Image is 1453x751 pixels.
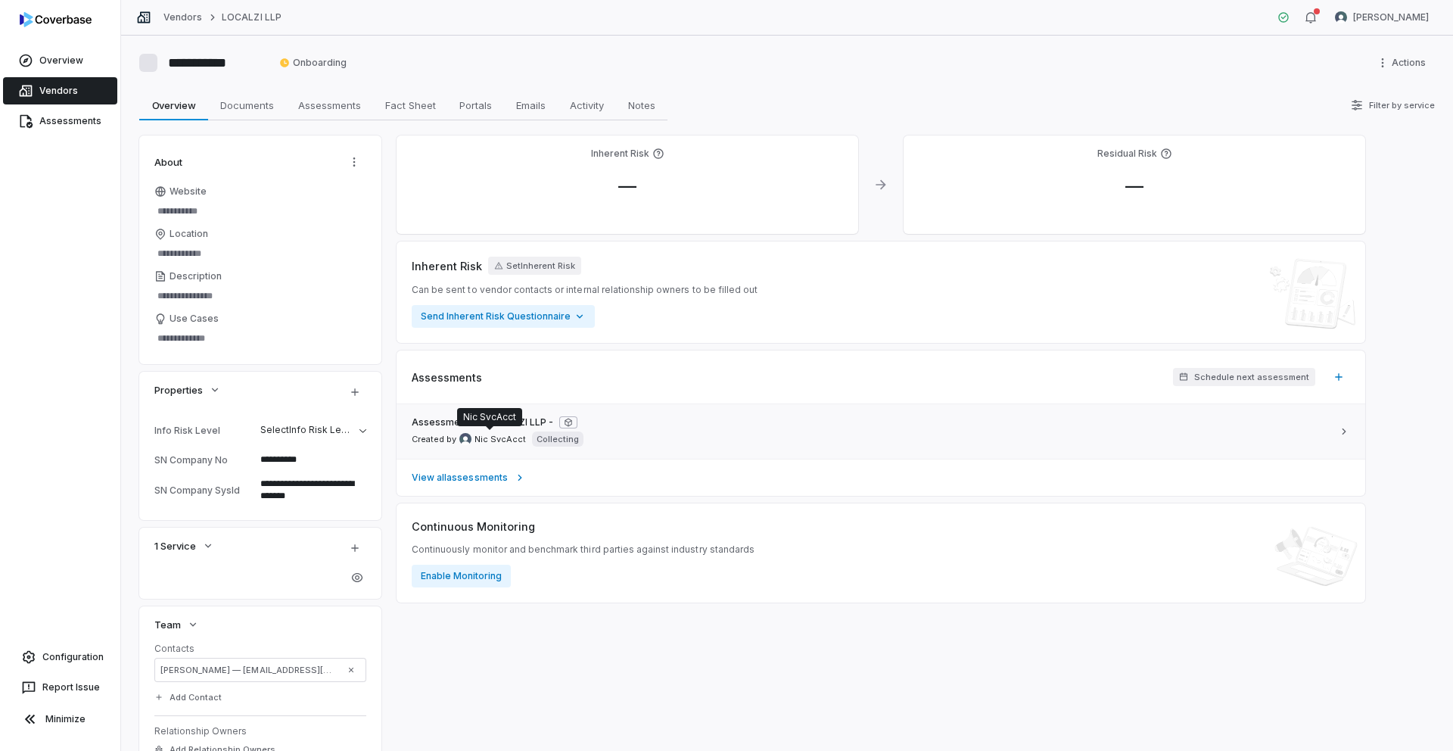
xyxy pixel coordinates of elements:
span: Continuous Monitoring [412,519,535,534]
input: Website [154,201,366,222]
textarea: Description [154,285,366,307]
span: — [606,175,649,197]
span: Inherent Risk [412,258,482,274]
span: Website [170,185,207,198]
button: SetInherent Risk [488,257,581,275]
button: Enable Monitoring [412,565,511,587]
a: Configuration [6,643,114,671]
dt: Relationship Owners [154,725,366,737]
span: Select Info Risk Level [260,424,355,435]
span: Location [170,228,208,240]
span: 1 Service [154,539,196,553]
span: Notes [622,95,661,115]
a: Assessments [3,108,117,135]
span: Emails [510,95,552,115]
img: logo-D7KZi-bG.svg [20,12,92,27]
button: Filter by service [1346,92,1439,119]
span: — [1113,175,1156,197]
button: Send Inherent Risk Questionnaire [412,305,595,328]
span: Fact Sheet [379,95,442,115]
span: Properties [154,383,203,397]
dt: Contacts [154,643,366,655]
textarea: Use Cases [154,328,366,349]
img: Nic SvcAcct avatar [459,433,471,445]
a: Vendors [163,11,202,23]
span: Created by [412,433,526,445]
button: Add Contact [150,684,226,711]
a: Assessment for LOCALZI LLP -Created by Nic SvcAcct avatarNic SvcAcctCollecting [397,404,1365,459]
span: [PERSON_NAME] — [EMAIL_ADDRESS][DOMAIN_NAME] [160,664,338,676]
span: Assessment for LOCALZI LLP - [412,416,553,428]
span: About [154,155,182,169]
div: Nic SvcAcct [463,411,516,423]
span: Overview [146,95,202,115]
button: Report Issue [6,674,114,701]
a: Overview [3,47,117,74]
button: Minimize [6,704,114,734]
a: LOCALZI LLP [222,11,281,23]
span: Onboarding [279,57,347,69]
span: Team [154,618,181,631]
button: Adeola Ajiginni avatar[PERSON_NAME] [1326,6,1438,29]
a: Vendors [3,77,117,104]
div: Info Risk Level [154,425,254,436]
span: Description [170,270,222,282]
span: Nic SvcAcct [474,434,526,445]
span: Can be sent to vendor contacts or internal relationship owners to be filled out [412,284,758,296]
span: Continuously monitor and benchmark third parties against industry standards [412,544,755,556]
span: [PERSON_NAME] [1353,11,1429,23]
h4: Inherent Risk [591,148,649,160]
span: View all assessments [412,472,508,484]
h4: Residual Risk [1097,148,1157,160]
span: Schedule next assessment [1194,372,1309,383]
a: View allassessments [397,459,1365,496]
button: More actions [1372,51,1435,74]
p: Collecting [537,433,579,445]
button: Actions [342,151,366,173]
div: SN Company SysId [154,485,254,496]
div: SN Company No [154,454,254,466]
span: Assessments [412,369,482,385]
span: Activity [564,95,610,115]
span: Documents [214,95,280,115]
button: Properties [150,376,226,404]
button: 1 Service [150,532,219,559]
span: Use Cases [170,313,219,325]
button: Team [150,611,204,638]
button: Schedule next assessment [1173,368,1315,386]
span: Assessments [292,95,367,115]
input: Location [154,243,366,264]
img: Adeola Ajiginni avatar [1335,11,1347,23]
span: Portals [453,95,498,115]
